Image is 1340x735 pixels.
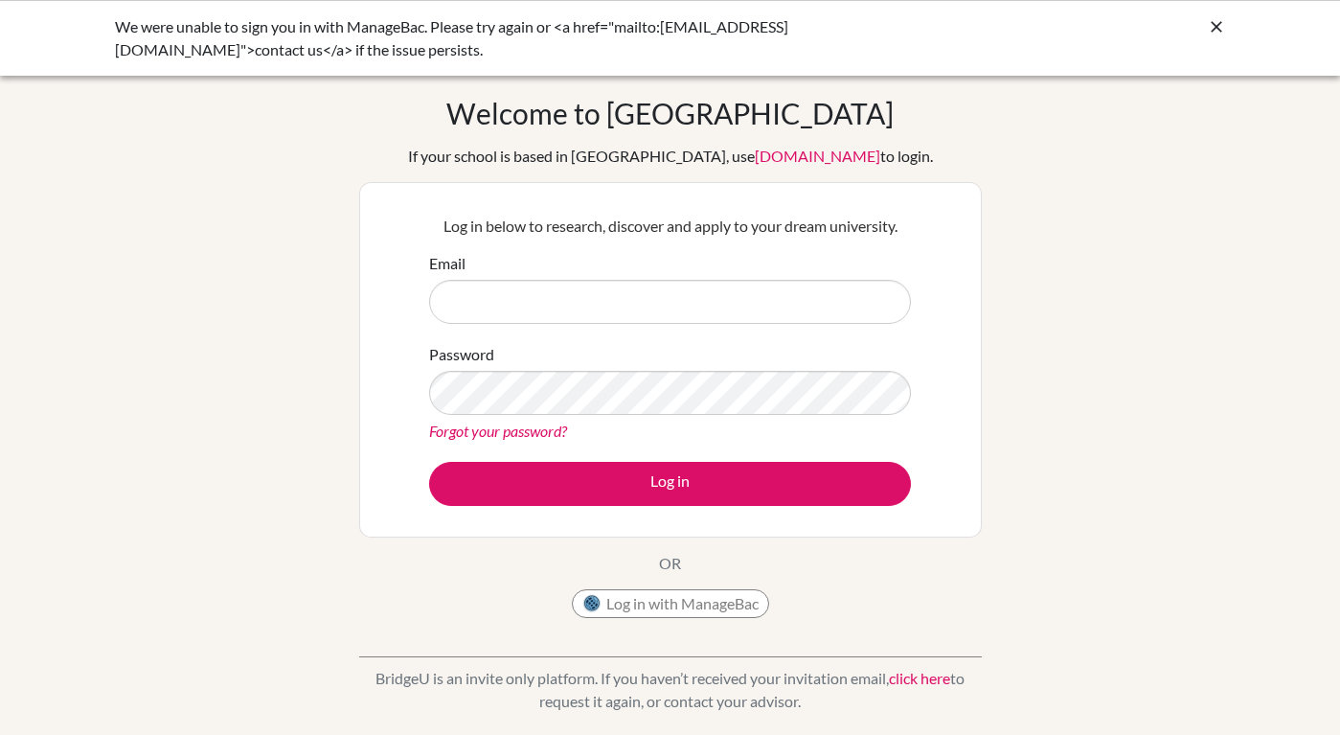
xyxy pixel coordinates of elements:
button: Log in with ManageBac [572,589,769,618]
label: Password [429,343,494,366]
div: We were unable to sign you in with ManageBac. Please try again or <a href="mailto:[EMAIL_ADDRESS]... [115,15,939,61]
button: Log in [429,462,911,506]
label: Email [429,252,466,275]
a: Forgot your password? [429,422,567,440]
a: click here [889,669,950,687]
p: BridgeU is an invite only platform. If you haven’t received your invitation email, to request it ... [359,667,982,713]
a: [DOMAIN_NAME] [755,147,880,165]
p: OR [659,552,681,575]
h1: Welcome to [GEOGRAPHIC_DATA] [446,96,894,130]
p: Log in below to research, discover and apply to your dream university. [429,215,911,238]
div: If your school is based in [GEOGRAPHIC_DATA], use to login. [408,145,933,168]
